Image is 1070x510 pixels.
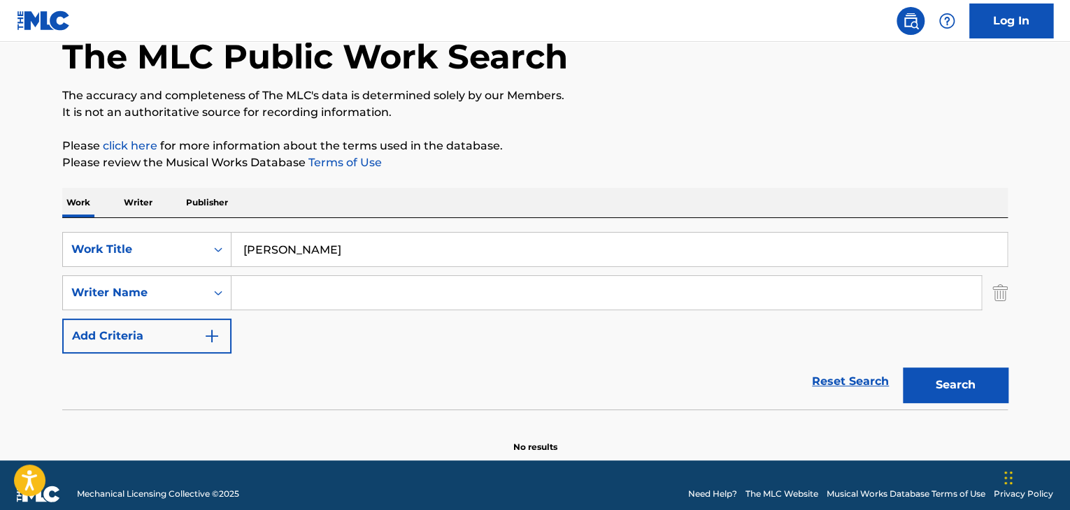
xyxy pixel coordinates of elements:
p: The accuracy and completeness of The MLC's data is determined solely by our Members. [62,87,1008,104]
iframe: Chat Widget [1000,443,1070,510]
button: Add Criteria [62,319,231,354]
div: Help [933,7,961,35]
a: Log In [969,3,1053,38]
span: Mechanical Licensing Collective © 2025 [77,488,239,500]
a: Need Help? [688,488,737,500]
img: logo [17,486,60,502]
h1: The MLC Public Work Search [62,36,568,78]
p: No results [513,424,557,453]
div: Drag [1004,457,1013,499]
p: Please review the Musical Works Database [62,154,1008,171]
img: MLC Logo [17,10,71,31]
img: search [902,13,919,29]
button: Search [903,367,1008,402]
a: Reset Search [805,366,896,397]
img: 9d2ae6d4665cec9f34b9.svg [204,328,220,344]
p: It is not an authoritative source for recording information. [62,104,1008,121]
a: Musical Works Database Terms of Use [827,488,985,500]
div: Writer Name [71,284,197,301]
div: Work Title [71,241,197,258]
p: Work [62,188,94,217]
a: Privacy Policy [994,488,1053,500]
a: Terms of Use [306,156,382,169]
img: Delete Criterion [992,275,1008,310]
form: Search Form [62,232,1008,409]
p: Writer [120,188,157,217]
a: click here [103,139,157,152]
a: The MLC Website [746,488,818,500]
p: Please for more information about the terms used in the database. [62,138,1008,154]
a: Public Search [897,7,925,35]
img: help [939,13,955,29]
p: Publisher [182,188,232,217]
